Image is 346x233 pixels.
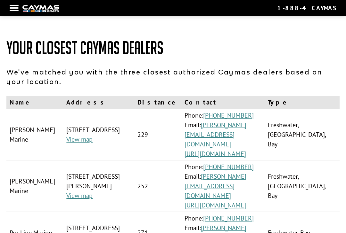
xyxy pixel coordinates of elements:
[6,96,63,109] th: Name
[63,96,134,109] th: Address
[134,109,181,160] td: 229
[181,96,265,109] th: Contact
[185,172,246,200] a: [PERSON_NAME][EMAIL_ADDRESS][DOMAIN_NAME]
[277,4,336,12] div: 1-888-4CAYMAS
[185,150,246,158] a: [URL][DOMAIN_NAME]
[181,160,265,212] td: Phone: Email:
[22,5,59,12] img: white-logo-c9c8dbefe5ff5ceceb0f0178aa75bf4bb51f6bca0971e226c86eb53dfe498488.png
[6,38,340,58] h1: Your Closest Caymas Dealers
[134,96,181,109] th: Distance
[66,135,93,144] a: View map
[265,96,340,109] th: Type
[134,160,181,212] td: 252
[6,67,340,86] p: We've matched you with the three closest authorized Caymas dealers based on your location.
[6,109,63,160] td: [PERSON_NAME] Marine
[185,201,246,209] a: [URL][DOMAIN_NAME]
[185,121,246,148] a: [PERSON_NAME][EMAIL_ADDRESS][DOMAIN_NAME]
[203,111,254,120] a: [PHONE_NUMBER]
[181,109,265,160] td: Phone: Email:
[6,160,63,212] td: [PERSON_NAME] Marine
[265,160,340,212] td: Freshwater, [GEOGRAPHIC_DATA], Bay
[63,109,134,160] td: [STREET_ADDRESS]
[63,160,134,212] td: [STREET_ADDRESS][PERSON_NAME]
[203,163,254,171] a: [PHONE_NUMBER]
[203,214,254,222] a: [PHONE_NUMBER]
[66,191,93,200] a: View map
[265,109,340,160] td: Freshwater, [GEOGRAPHIC_DATA], Bay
